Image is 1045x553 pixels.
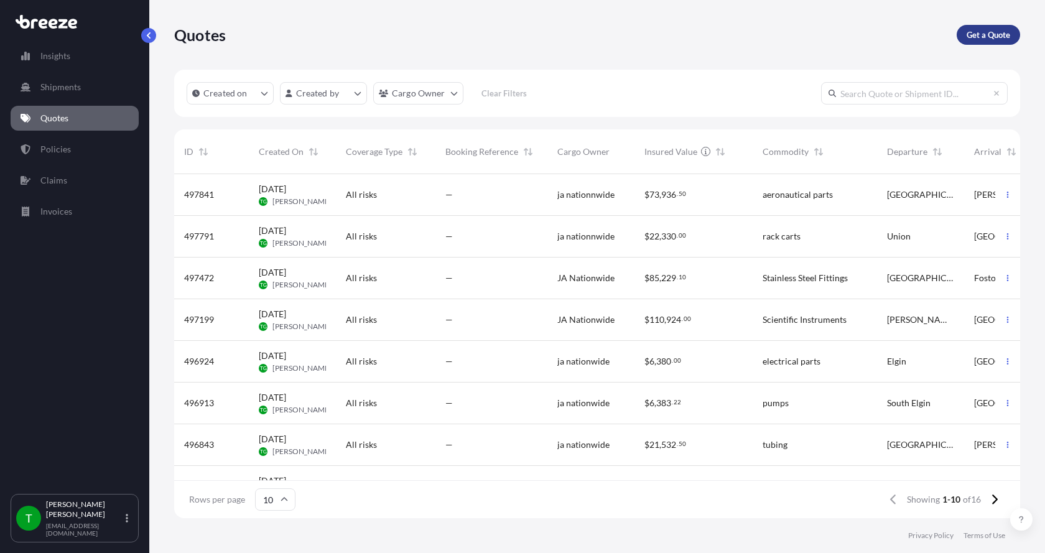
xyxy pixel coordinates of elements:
span: [DATE] [259,308,286,320]
span: 532 [661,440,676,449]
a: Policies [11,137,139,162]
span: 110 [649,315,664,324]
span: 229 [661,274,676,282]
span: , [664,315,666,324]
span: All risks [346,439,377,451]
span: [DATE] [259,225,286,237]
span: Showing [907,493,940,506]
button: Sort [306,144,321,159]
span: , [659,440,661,449]
span: TG [260,279,267,291]
button: Sort [713,144,728,159]
span: South Elgin [887,397,931,409]
span: rack carts [763,230,801,243]
span: , [654,357,656,366]
span: Coverage Type [346,146,402,158]
span: ja nationwide [557,355,610,368]
span: . [672,400,673,404]
span: [PERSON_NAME] [272,363,332,373]
span: 00 [684,317,691,321]
span: — [445,272,453,284]
span: [GEOGRAPHIC_DATA] [974,230,1029,243]
span: 496913 [184,397,214,409]
span: 496924 [184,355,214,368]
button: Sort [196,144,211,159]
span: 10 [679,275,686,279]
span: . [677,275,678,279]
span: ja nationnwide [557,188,615,201]
p: Shipments [40,81,81,93]
a: Invoices [11,199,139,224]
span: , [659,274,661,282]
p: Clear Filters [481,87,527,100]
span: JA Nationwide [557,314,615,326]
span: Elgin [887,355,906,368]
span: . [677,233,678,238]
span: — [445,439,453,451]
button: cargoOwner Filter options [373,82,463,105]
span: aeronautical parts [763,188,833,201]
span: [GEOGRAPHIC_DATA] [974,397,1029,409]
button: createdBy Filter options [280,82,367,105]
span: 330 [661,232,676,241]
button: createdOn Filter options [187,82,274,105]
span: 22 [649,232,659,241]
span: $ [644,190,649,199]
span: [PERSON_NAME] [272,197,332,207]
span: 936 [661,190,676,199]
span: ja nationwide [557,439,610,451]
span: [PERSON_NAME] [272,322,332,332]
span: — [445,188,453,201]
span: . [677,442,678,446]
span: [GEOGRAPHIC_DATA] [887,188,954,201]
p: [PERSON_NAME] [PERSON_NAME] [46,500,123,519]
span: TG [260,362,267,374]
span: 383 [656,399,671,407]
span: All risks [346,230,377,243]
span: auto parts [763,480,802,493]
button: Sort [930,144,945,159]
span: [DATE] [259,183,286,195]
span: ID [184,146,193,158]
span: ja nationnwide [557,230,615,243]
p: Claims [40,174,67,187]
span: Insured Value [644,146,697,158]
span: . [682,317,683,321]
span: 380 [656,357,671,366]
span: 85 [649,274,659,282]
span: 21 [649,440,659,449]
span: $ [644,357,649,366]
span: [PERSON_NAME][GEOGRAPHIC_DATA] [974,188,1029,201]
span: $ [644,232,649,241]
span: Arrival [974,146,1001,158]
span: [PERSON_NAME] [272,405,332,415]
span: All risks [346,397,377,409]
span: [GEOGRAPHIC_DATA] [974,355,1029,368]
span: [PERSON_NAME] [272,280,332,290]
span: ja nationwide [557,480,610,493]
span: All risks [346,188,377,201]
p: Privacy Policy [908,531,954,541]
span: 496843 [184,439,214,451]
span: 00 [679,233,686,238]
span: $ [644,274,649,282]
span: [PERSON_NAME] [974,439,1029,451]
span: electrical parts [763,355,820,368]
a: Claims [11,168,139,193]
span: — [445,230,453,243]
span: TG [260,237,267,249]
p: Quotes [40,112,68,124]
span: of 16 [963,493,981,506]
button: Sort [521,144,536,159]
p: Created by [296,87,340,100]
button: Sort [405,144,420,159]
span: 50 [679,442,686,446]
span: Rows per page [189,493,245,506]
span: ja nationwide [557,397,610,409]
p: [EMAIL_ADDRESS][DOMAIN_NAME] [46,522,123,537]
button: Sort [811,144,826,159]
a: Quotes [11,106,139,131]
span: [DATE] [259,266,286,279]
span: , [659,232,661,241]
span: [DATE] [259,350,286,362]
